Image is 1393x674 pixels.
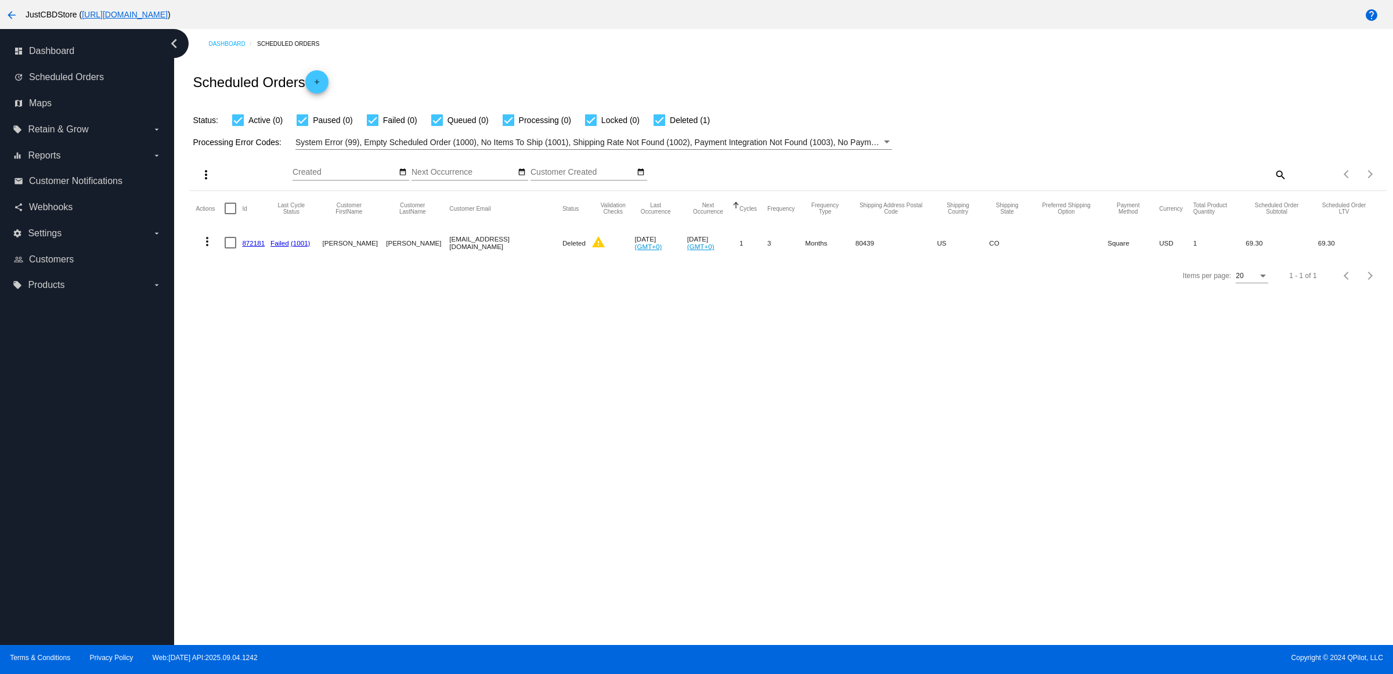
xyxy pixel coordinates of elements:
i: local_offer [13,280,22,290]
h2: Scheduled Orders [193,70,328,93]
span: Processing (0) [519,113,571,127]
input: Customer Created [531,168,635,177]
mat-cell: 1 [1193,226,1246,259]
button: Change sorting for Cycles [739,205,757,212]
a: dashboard Dashboard [14,42,161,60]
button: Change sorting for PaymentMethod.Type [1107,202,1149,215]
i: share [14,203,23,212]
a: Dashboard [208,35,257,53]
button: Change sorting for NextOccurrenceUtc [687,202,729,215]
button: Change sorting for CurrencyIso [1159,205,1183,212]
mat-cell: USD [1159,226,1193,259]
button: Change sorting for FrequencyType [805,202,845,215]
a: map Maps [14,94,161,113]
span: Retain & Grow [28,124,88,135]
a: share Webhooks [14,198,161,217]
span: Maps [29,98,52,109]
button: Change sorting for Frequency [767,205,795,212]
a: (1001) [291,239,311,247]
button: Next page [1359,163,1382,186]
i: chevron_left [165,34,183,53]
mat-header-cell: Validation Checks [591,191,635,226]
a: Scheduled Orders [257,35,330,53]
i: email [14,176,23,186]
button: Change sorting for ShippingPostcode [856,202,927,215]
div: 1 - 1 of 1 [1289,272,1316,280]
span: Customer Notifications [29,176,122,186]
mat-cell: Months [805,226,855,259]
i: arrow_drop_down [152,125,161,134]
span: Processing Error Codes: [193,138,282,147]
mat-icon: search [1273,165,1287,183]
mat-icon: date_range [399,168,407,177]
mat-cell: 69.30 [1246,226,1318,259]
div: Items per page: [1183,272,1231,280]
a: (GMT+0) [635,243,662,250]
i: update [14,73,23,82]
button: Change sorting for Status [562,205,579,212]
mat-icon: more_vert [199,168,213,182]
i: arrow_drop_down [152,151,161,160]
span: Copyright © 2024 QPilot, LLC [706,654,1383,662]
span: Scheduled Orders [29,72,104,82]
mat-cell: Square [1107,226,1159,259]
a: people_outline Customers [14,250,161,269]
span: Products [28,280,64,290]
mat-cell: [DATE] [635,226,687,259]
span: Paused (0) [313,113,352,127]
button: Change sorting for CustomerEmail [449,205,490,212]
i: dashboard [14,46,23,56]
a: update Scheduled Orders [14,68,161,86]
input: Created [293,168,397,177]
span: Dashboard [29,46,74,56]
span: Webhooks [29,202,73,212]
mat-select: Filter by Processing Error Codes [295,135,892,150]
span: Customers [29,254,74,265]
span: Queued (0) [448,113,489,127]
mat-icon: date_range [637,168,645,177]
button: Change sorting for CustomerFirstName [323,202,376,215]
mat-select: Items per page: [1236,272,1268,280]
button: Previous page [1336,163,1359,186]
button: Change sorting for ShippingCountry [937,202,979,215]
a: Web:[DATE] API:2025.09.04.1242 [153,654,258,662]
mat-icon: date_range [518,168,526,177]
mat-cell: US [937,226,989,259]
span: Deleted (1) [670,113,710,127]
span: 20 [1236,272,1243,280]
a: Failed [270,239,289,247]
span: Settings [28,228,62,239]
a: (GMT+0) [687,243,714,250]
button: Change sorting for LastProcessingCycleId [270,202,312,215]
button: Change sorting for Id [242,205,247,212]
input: Next Occurrence [412,168,516,177]
mat-icon: help [1365,8,1378,22]
mat-cell: [DATE] [687,226,739,259]
span: Reports [28,150,60,161]
a: [URL][DOMAIN_NAME] [82,10,168,19]
button: Change sorting for PreferredShippingOption [1035,202,1097,215]
span: Active (0) [248,113,283,127]
mat-cell: [PERSON_NAME] [323,226,387,259]
i: equalizer [13,151,22,160]
mat-icon: more_vert [200,235,214,248]
mat-cell: 1 [739,226,767,259]
mat-icon: warning [591,235,605,249]
i: arrow_drop_down [152,280,161,290]
mat-cell: 80439 [856,226,937,259]
button: Change sorting for LifetimeValue [1318,202,1370,215]
a: Privacy Policy [90,654,133,662]
i: people_outline [14,255,23,264]
mat-header-cell: Total Product Quantity [1193,191,1246,226]
mat-cell: 3 [767,226,805,259]
a: Terms & Conditions [10,654,70,662]
mat-cell: 69.30 [1318,226,1381,259]
button: Next page [1359,264,1382,287]
span: Deleted [562,239,586,247]
mat-icon: add [310,78,324,92]
button: Previous page [1336,264,1359,287]
a: email Customer Notifications [14,172,161,190]
button: Change sorting for ShippingState [989,202,1025,215]
span: Failed (0) [383,113,417,127]
mat-cell: CO [989,226,1035,259]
